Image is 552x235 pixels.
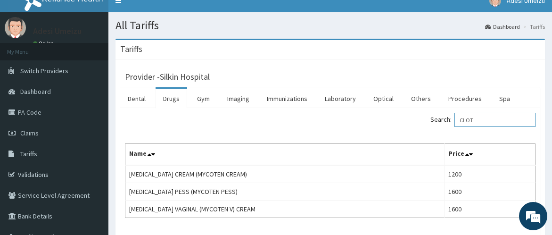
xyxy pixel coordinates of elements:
div: Chat with us now [49,53,158,65]
a: Immunizations [259,89,315,109]
th: Price [445,144,536,166]
label: Search: [430,113,536,127]
td: [MEDICAL_DATA] PESS (MYCOTEN PESS) [125,183,445,201]
a: Laboratory [317,89,363,109]
a: Drugs [156,89,187,109]
th: Name [125,144,445,166]
td: 1600 [445,201,536,218]
h1: All Tariffs [115,19,545,32]
a: Optical [366,89,401,109]
img: User Image [5,17,26,38]
h3: Provider - Silkin Hospital [125,73,210,81]
span: Switch Providers [20,67,68,75]
a: Spa [492,89,518,109]
span: Dashboard [20,87,51,96]
img: d_794563401_company_1708531726252_794563401 [17,47,38,71]
a: Online [33,40,56,47]
a: Imaging [220,89,257,109]
td: 1200 [445,165,536,183]
div: Minimize live chat window [155,5,177,27]
input: Search: [454,113,536,127]
a: Others [404,89,438,109]
td: 1600 [445,183,536,201]
a: Dental [120,89,153,109]
p: Adesi Umeizu [33,27,82,35]
a: Dashboard [485,23,520,31]
li: Tariffs [521,23,545,31]
td: [MEDICAL_DATA] CREAM (MYCOTEN CREAM) [125,165,445,183]
h3: Tariffs [120,45,142,53]
td: [MEDICAL_DATA] VAGINAL (MYCOTEN V) CREAM [125,201,445,218]
span: Tariffs [20,150,37,158]
a: Procedures [441,89,489,109]
span: Claims [20,129,39,137]
a: Gym [189,89,217,109]
textarea: Type your message and hit 'Enter' [5,144,180,177]
span: We're online! [55,62,130,158]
